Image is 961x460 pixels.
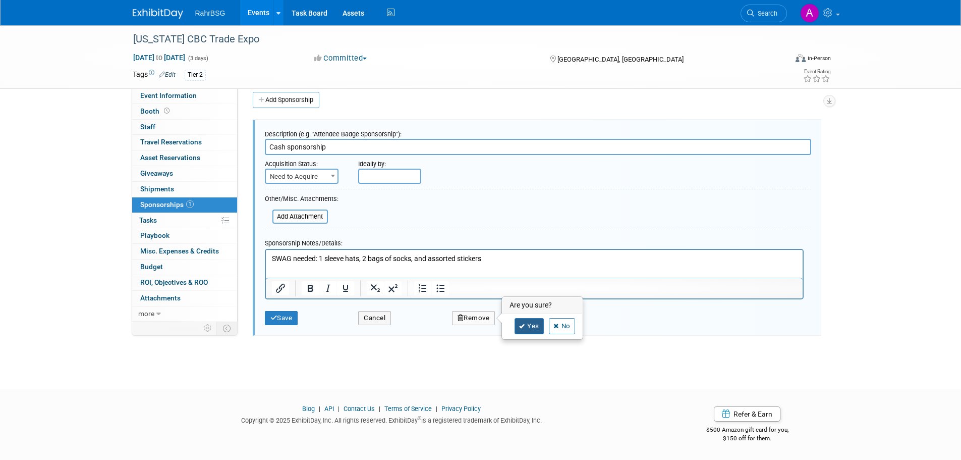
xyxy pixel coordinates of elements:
span: Attachments [140,294,181,302]
span: (3 days) [187,55,208,62]
div: Event Rating [803,69,830,74]
a: API [324,405,334,413]
div: Copyright © 2025 ExhibitDay, Inc. All rights reserved. ExhibitDay is a registered trademark of Ex... [133,414,651,425]
span: Travel Reservations [140,138,202,146]
a: Playbook [132,228,237,243]
a: Tasks [132,213,237,228]
span: Budget [140,263,163,271]
span: ROI, Objectives & ROO [140,278,208,286]
span: | [316,405,323,413]
a: Sponsorships1 [132,197,237,213]
a: Add Sponsorship [253,92,319,108]
img: ExhibitDay [133,9,183,19]
span: Search [754,10,777,17]
a: Terms of Service [384,405,432,413]
div: Other/Misc. Attachments: [265,194,338,206]
span: Playbook [140,231,169,239]
span: Giveaways [140,169,173,177]
span: 1 [186,200,194,208]
div: Ideally by: [358,155,764,169]
span: Booth [140,107,172,115]
div: In-Person [807,55,831,62]
span: [DATE] [DATE] [133,53,186,62]
button: Italic [319,281,336,295]
span: Tasks [139,216,157,224]
span: Shipments [140,185,174,193]
span: Misc. Expenses & Credits [140,247,219,255]
span: | [376,405,383,413]
span: more [138,310,154,318]
img: Format-Inperson.png [796,54,806,62]
a: Event Information [132,88,237,104]
button: Bold [302,281,319,295]
div: Event Format [727,53,831,68]
div: [US_STATE] CBC Trade Expo [130,30,772,48]
a: Travel Reservations [132,135,237,150]
span: Need to Acquire [265,169,338,184]
div: Description (e.g. "Attendee Badge Sponsorship"): [265,125,811,139]
a: Giveaways [132,166,237,181]
span: Staff [140,123,155,131]
td: Tags [133,69,176,81]
div: Acquisition Status: [265,155,344,169]
button: Insert/edit link [272,281,289,295]
td: Personalize Event Tab Strip [199,322,217,335]
a: Staff [132,120,237,135]
a: Booth [132,104,237,119]
a: Contact Us [344,405,375,413]
h3: Are you sure? [502,297,582,314]
a: Asset Reservations [132,150,237,166]
button: Remove [452,311,495,325]
a: Misc. Expenses & Credits [132,244,237,259]
button: Numbered list [414,281,431,295]
a: No [549,318,575,334]
span: | [335,405,342,413]
a: Attachments [132,291,237,306]
div: Tier 2 [185,70,206,80]
img: Ashley Grotewold [800,4,819,23]
span: Need to Acquire [266,170,337,184]
a: Edit [159,71,176,78]
span: Event Information [140,91,197,99]
div: $150 off for them. [666,434,829,443]
a: Shipments [132,182,237,197]
a: Yes [515,318,544,334]
a: Privacy Policy [441,405,481,413]
div: Sponsorship Notes/Details: [265,234,804,249]
span: Sponsorships [140,200,194,209]
a: more [132,306,237,322]
button: Save [265,311,298,325]
a: Blog [302,405,315,413]
a: Search [741,5,787,22]
button: Subscript [367,281,384,295]
span: Asset Reservations [140,154,200,162]
a: Budget [132,260,237,275]
button: Cancel [358,311,391,325]
div: $500 Amazon gift card for you, [666,419,829,442]
button: Bullet list [432,281,449,295]
button: Superscript [384,281,402,295]
span: | [433,405,440,413]
span: to [154,54,164,62]
span: RahrBSG [195,9,225,17]
td: Toggle Event Tabs [216,322,237,335]
span: Booth not reserved yet [162,107,172,115]
sup: ® [418,416,421,421]
iframe: Rich Text Area [266,250,803,278]
a: Refer & Earn [714,406,780,422]
button: Underline [337,281,354,295]
a: ROI, Objectives & ROO [132,275,237,290]
button: Committed [311,53,371,64]
span: [GEOGRAPHIC_DATA], [GEOGRAPHIC_DATA] [557,56,684,63]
